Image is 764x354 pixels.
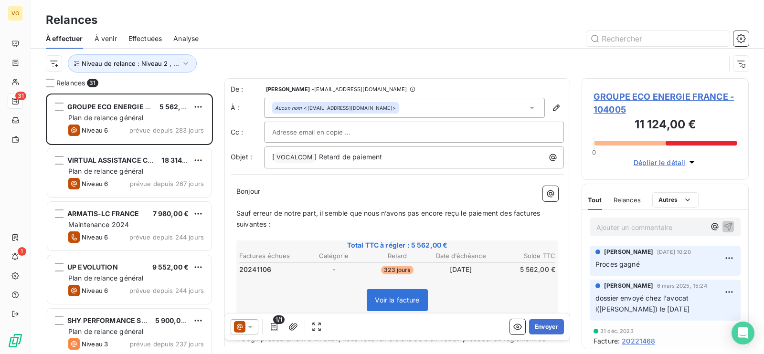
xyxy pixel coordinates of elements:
[312,86,407,92] span: - [EMAIL_ADDRESS][DOMAIN_NAME]
[95,34,117,43] span: À venir
[493,251,556,261] th: Solde TTC
[46,11,97,29] h3: Relances
[231,127,264,137] label: Cc :
[592,148,596,156] span: 0
[622,336,655,346] span: 20221468
[159,103,196,111] span: 5 562,00 €
[68,114,143,122] span: Plan de relance général
[604,248,653,256] span: [PERSON_NAME]
[272,125,375,139] input: Adresse email en copie ...
[161,156,200,164] span: 18 314,40 €
[231,103,264,113] label: À :
[275,104,302,111] em: Aucun nom
[152,263,189,271] span: 9 552,00 €
[18,247,26,256] span: 1
[82,233,108,241] span: Niveau 6
[302,251,365,261] th: Catégorie
[130,340,204,348] span: prévue depuis 237 jours
[15,92,26,100] span: 31
[236,187,260,195] span: Bonjour
[67,156,190,164] span: VIRTUAL ASSISTANCE CALL CENTER
[529,319,564,334] button: Envoyer
[8,333,23,348] img: Logo LeanPay
[236,209,542,228] span: Sauf erreur de notre part, il semble que nous n’avons pas encore reçu le paiement des factures su...
[238,240,557,250] span: Total TTC à régler : 5 562,00 €
[634,157,686,167] span: Déplier le détail
[614,196,641,204] span: Relances
[67,103,173,111] span: GROUPE ECO ENERGIE FRANCE
[588,196,602,204] span: Tout
[657,283,707,289] span: 6 mars 2025, 15:24
[375,296,419,304] span: Voir la facture
[594,116,737,135] h3: 11 124,00 €
[46,34,83,43] span: À effectuer
[82,287,108,294] span: Niveau 6
[275,104,396,111] div: <[EMAIL_ADDRESS][DOMAIN_NAME]>
[173,34,199,43] span: Analyse
[366,251,428,261] th: Retard
[493,264,556,275] td: 5 562,00 €
[56,78,85,88] span: Relances
[231,84,264,94] span: De :
[68,220,129,229] span: Maintenance 2024
[302,264,365,275] td: -
[631,157,700,168] button: Déplier le détail
[732,322,754,344] div: Open Intercom Messenger
[82,126,108,134] span: Niveau 6
[129,287,204,294] span: prévue depuis 244 jours
[594,336,620,346] span: Facture :
[595,260,640,268] span: Proces gagné
[272,153,275,161] span: [
[652,192,699,208] button: Autres
[155,316,192,324] span: 5 900,00 €
[657,249,691,255] span: [DATE] 10:20
[430,264,492,275] td: [DATE]
[594,90,737,116] span: GROUPE ECO ENERGIE FRANCE - 104005
[8,6,23,21] div: VO
[68,327,143,335] span: Plan de relance général
[82,340,108,348] span: Niveau 3
[600,328,634,334] span: 31 déc. 2023
[68,274,143,282] span: Plan de relance général
[87,79,98,87] span: 31
[82,60,179,67] span: Niveau de relance : Niveau 2 , ...
[129,126,204,134] span: prévue depuis 283 jours
[128,34,162,43] span: Effectuées
[67,316,154,324] span: SHY PERFORMANCE SARL
[130,180,204,187] span: prévue depuis 267 jours
[314,153,382,161] span: ] Retard de paiement
[586,31,730,46] input: Rechercher
[82,180,108,187] span: Niveau 6
[68,54,197,73] button: Niveau de relance : Niveau 2 , ...
[239,251,301,261] th: Factures échues
[604,281,653,290] span: [PERSON_NAME]
[67,209,139,218] span: ARMATIS-LC FRANCE
[68,167,143,175] span: Plan de relance général
[430,251,492,261] th: Date d’échéance
[273,315,285,324] span: 1/1
[381,266,413,274] span: 323 jours
[595,294,690,313] span: dossier envoyé chez l'avocat l([PERSON_NAME]) le [DATE]
[231,153,252,161] span: Objet :
[67,263,118,271] span: UP EVOLUTION
[153,209,189,218] span: 7 980,00 €
[46,94,213,354] div: grid
[275,152,314,163] span: VOCALCOM
[239,265,271,274] span: 20241106
[266,86,310,92] span: [PERSON_NAME]
[129,233,204,241] span: prévue depuis 244 jours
